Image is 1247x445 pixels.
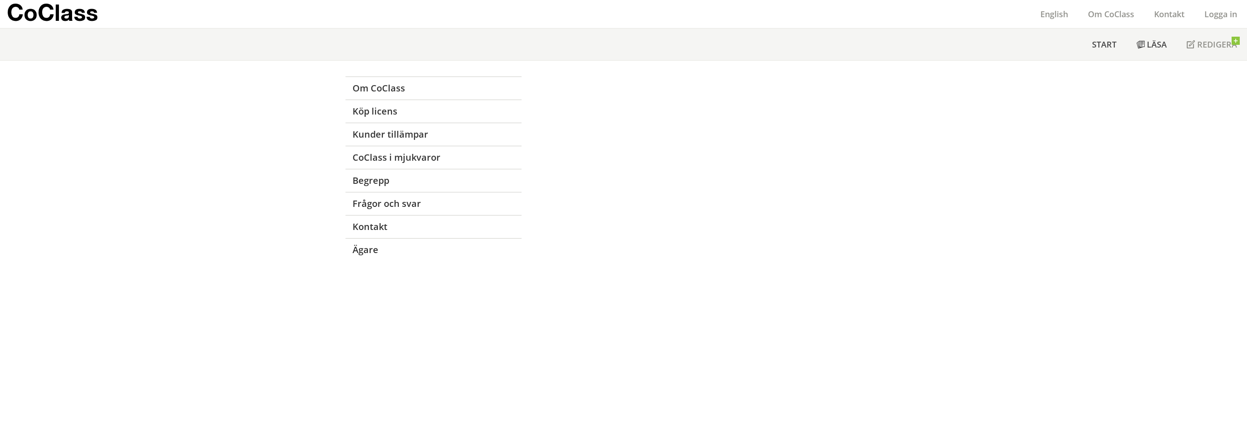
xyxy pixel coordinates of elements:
[345,77,521,100] a: Om CoClass
[1078,9,1144,19] a: Om CoClass
[1092,39,1116,50] span: Start
[345,100,521,123] a: Köp licens
[1030,9,1078,19] a: English
[1082,29,1126,60] a: Start
[345,192,521,215] a: Frågor och svar
[345,146,521,169] a: CoClass i mjukvaror
[345,215,521,238] a: Kontakt
[345,123,521,146] a: Kunder tillämpar
[1194,9,1247,19] a: Logga in
[1144,9,1194,19] a: Kontakt
[345,238,521,261] a: Ägare
[1147,39,1167,50] span: Läsa
[7,7,98,18] p: CoClass
[1126,29,1177,60] a: Läsa
[345,169,521,192] a: Begrepp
